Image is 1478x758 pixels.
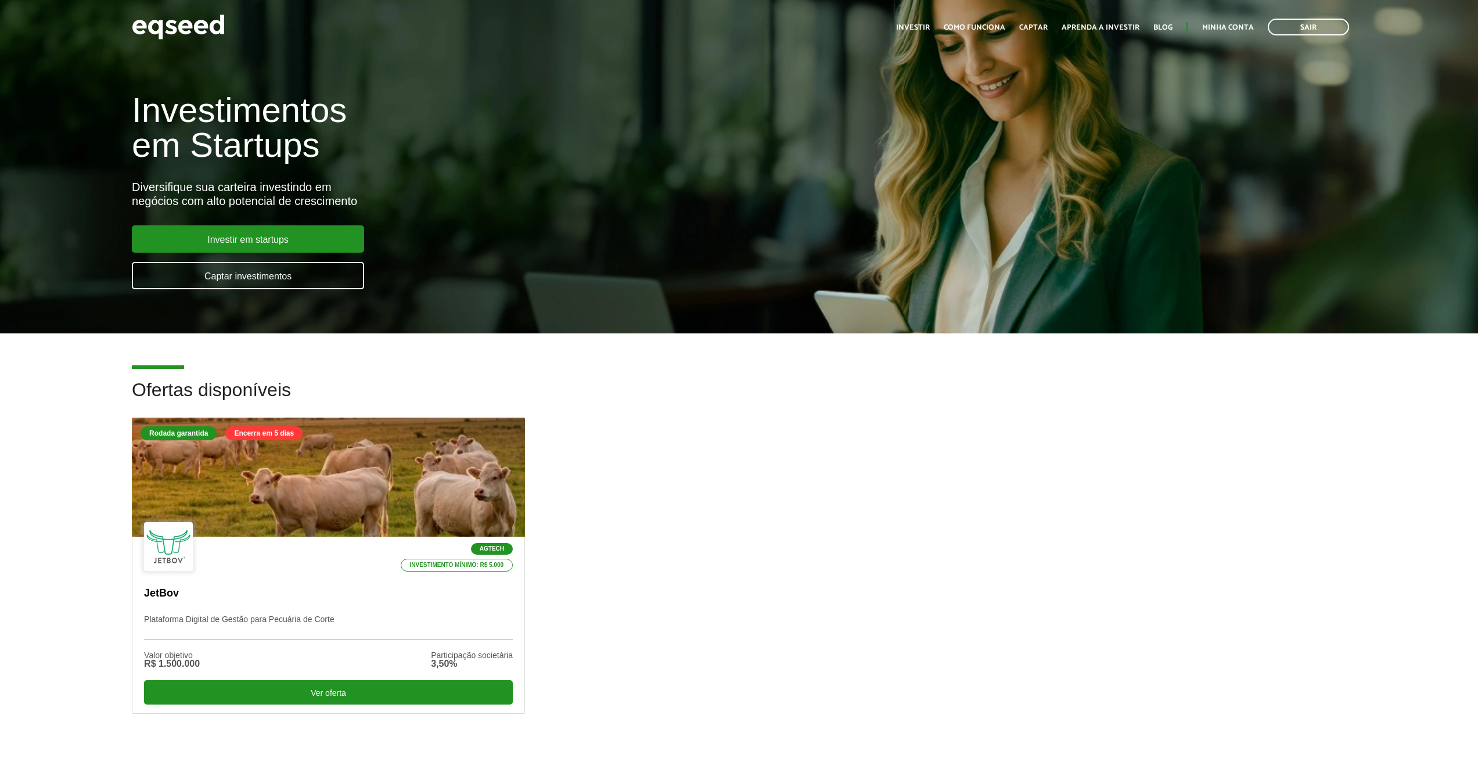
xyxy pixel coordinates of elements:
[144,651,200,659] div: Valor objetivo
[144,587,513,600] p: JetBov
[431,651,513,659] div: Participação societária
[1019,24,1048,31] a: Captar
[144,659,200,669] div: R$ 1.500.000
[144,680,513,705] div: Ver oferta
[1202,24,1254,31] a: Minha conta
[132,418,525,713] a: Rodada garantida Encerra em 5 dias Agtech Investimento mínimo: R$ 5.000 JetBov Plataforma Digital...
[1153,24,1173,31] a: Blog
[144,615,513,640] p: Plataforma Digital de Gestão para Pecuária de Corte
[1062,24,1139,31] a: Aprenda a investir
[431,659,513,669] div: 3,50%
[141,426,217,440] div: Rodada garantida
[401,559,513,572] p: Investimento mínimo: R$ 5.000
[132,93,854,163] h1: Investimentos em Startups
[896,24,930,31] a: Investir
[1268,19,1349,35] a: Sair
[132,262,364,289] a: Captar investimentos
[225,426,303,440] div: Encerra em 5 dias
[132,180,854,208] div: Diversifique sua carteira investindo em negócios com alto potencial de crescimento
[471,543,513,555] p: Agtech
[132,12,225,42] img: EqSeed
[132,380,1346,418] h2: Ofertas disponíveis
[132,225,364,253] a: Investir em startups
[944,24,1005,31] a: Como funciona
